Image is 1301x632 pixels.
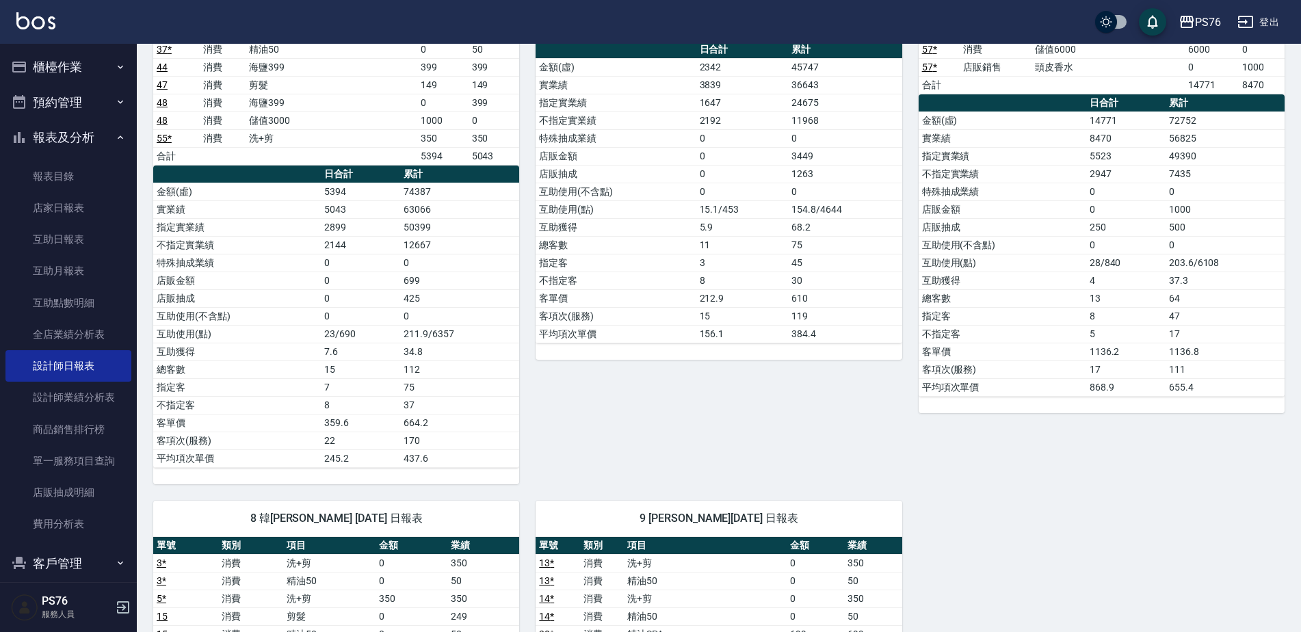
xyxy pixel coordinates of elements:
td: 互助使用(點) [919,254,1086,272]
td: 64 [1166,289,1285,307]
td: 36643 [788,76,902,94]
td: 客項次(服務) [153,432,321,449]
th: 項目 [283,537,376,555]
td: 13 [1086,289,1166,307]
td: 5 [1086,325,1166,343]
td: 0 [788,183,902,200]
td: 1000 [1166,200,1285,218]
th: 金額 [787,537,844,555]
td: 68.2 [788,218,902,236]
td: 洗+剪 [624,590,787,607]
td: 不指定實業績 [919,165,1086,183]
td: 互助使用(不含點) [919,236,1086,254]
td: 0 [1166,236,1285,254]
button: 報表及分析 [5,120,131,155]
td: 剪髮 [246,76,417,94]
td: 金額(虛) [536,58,696,76]
td: 249 [447,607,519,625]
td: 頭皮香水 [1031,58,1185,76]
table: a dense table [536,41,902,343]
td: 0 [696,147,789,165]
th: 類別 [580,537,624,555]
td: 8 [321,396,400,414]
td: 指定客 [153,378,321,396]
td: 156.1 [696,325,789,343]
td: 指定客 [536,254,696,272]
td: 精油50 [624,572,787,590]
button: 櫃檯作業 [5,49,131,85]
td: 海鹽399 [246,94,417,111]
td: 37 [400,396,519,414]
td: 350 [417,129,469,147]
td: 2899 [321,218,400,236]
td: 洗+剪 [283,590,376,607]
td: 211.9/6357 [400,325,519,343]
td: 消費 [218,607,283,625]
td: 50 [469,40,520,58]
td: 15.1/453 [696,200,789,218]
td: 0 [1239,40,1285,58]
td: 精油50 [624,607,787,625]
button: PS76 [1173,8,1226,36]
th: 日合計 [1086,94,1166,112]
td: 不指定客 [919,325,1086,343]
td: 互助獲得 [919,272,1086,289]
td: 1136.8 [1166,343,1285,360]
td: 5523 [1086,147,1166,165]
td: 23/690 [321,325,400,343]
a: 報表目錄 [5,161,131,192]
td: 28/840 [1086,254,1166,272]
td: 437.6 [400,449,519,467]
td: 客單價 [153,414,321,432]
td: 359.6 [321,414,400,432]
td: 不指定客 [153,396,321,414]
td: 7 [321,378,400,396]
td: 精油50 [283,572,376,590]
td: 海鹽399 [246,58,417,76]
td: 0 [321,289,400,307]
td: 消費 [218,554,283,572]
td: 149 [417,76,469,94]
table: a dense table [153,166,519,468]
table: a dense table [919,94,1285,397]
td: 金額(虛) [919,111,1086,129]
td: 350 [844,590,902,607]
td: 350 [376,590,447,607]
a: 44 [157,62,168,73]
td: 37.3 [1166,272,1285,289]
a: 費用分析表 [5,508,131,540]
td: 特殊抽成業績 [536,129,696,147]
td: 47 [1166,307,1285,325]
th: 單號 [153,537,218,555]
td: 儲值6000 [1031,40,1185,58]
td: 消費 [200,76,246,94]
td: 指定客 [919,307,1086,325]
td: 0 [400,254,519,272]
td: 實業績 [536,76,696,94]
td: 868.9 [1086,378,1166,396]
th: 業績 [447,537,519,555]
td: 11 [696,236,789,254]
td: 實業績 [153,200,321,218]
td: 洗+剪 [246,129,417,147]
td: 11968 [788,111,902,129]
td: 消費 [200,94,246,111]
td: 75 [400,378,519,396]
td: 72752 [1166,111,1285,129]
td: 170 [400,432,519,449]
td: 互助使用(不含點) [153,307,321,325]
td: 75 [788,236,902,254]
td: 0 [696,129,789,147]
td: 總客數 [153,360,321,378]
td: 精油50 [246,40,417,58]
td: 5043 [321,200,400,218]
td: 56825 [1166,129,1285,147]
td: 指定實業績 [153,218,321,236]
td: 154.8/4644 [788,200,902,218]
td: 5394 [417,147,469,165]
td: 不指定實業績 [153,236,321,254]
td: 消費 [580,590,624,607]
td: 34.8 [400,343,519,360]
td: 212.9 [696,289,789,307]
td: 425 [400,289,519,307]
